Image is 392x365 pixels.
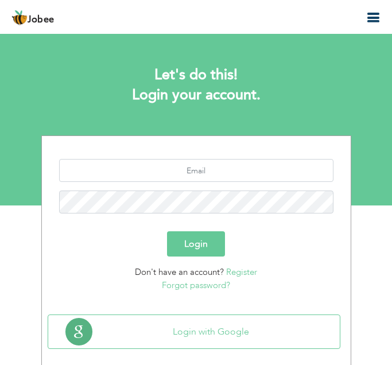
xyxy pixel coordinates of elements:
a: Forgot password? [162,279,230,291]
a: Register [226,266,257,278]
span: Jobee [28,15,55,25]
button: Login with Google [48,315,340,348]
input: Email [59,159,333,182]
a: Jobee [11,10,55,26]
button: Login [167,231,225,257]
span: Don't have an account? [135,266,224,278]
img: jobee.io [11,10,28,26]
h2: Let's do this! [59,68,334,82]
h1: Login your account. [59,88,334,102]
